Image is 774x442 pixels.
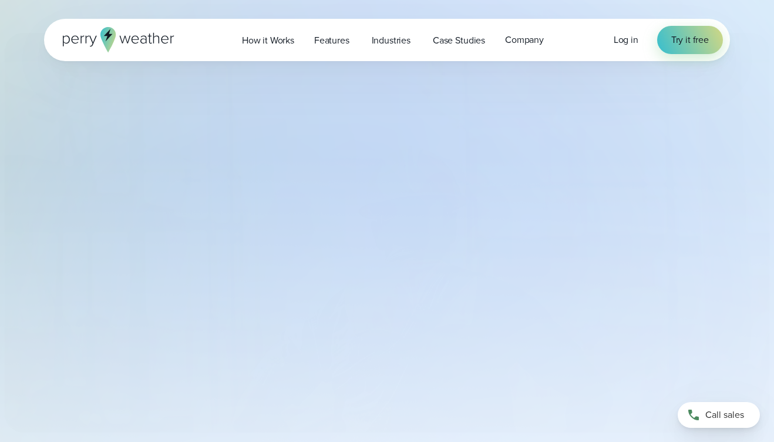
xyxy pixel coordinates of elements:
span: How it Works [242,34,294,48]
span: Case Studies [433,34,485,48]
span: Log in [614,33,638,46]
a: Call sales [678,402,760,428]
span: Company [505,33,544,47]
span: Try it free [671,33,709,47]
a: Log in [614,33,638,47]
a: How it Works [232,28,304,52]
span: Industries [372,34,410,48]
a: Try it free [657,26,723,54]
a: Case Studies [423,28,495,52]
span: Features [314,34,349,48]
span: Call sales [705,408,744,422]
